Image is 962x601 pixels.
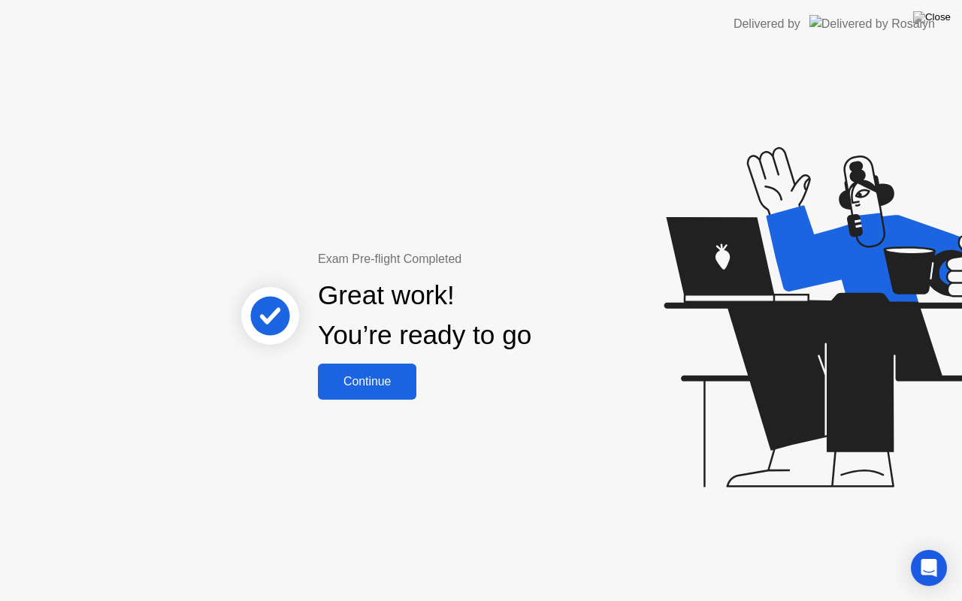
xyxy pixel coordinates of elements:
div: Delivered by [734,15,800,33]
img: Delivered by Rosalyn [809,15,935,32]
div: Great work! You’re ready to go [318,276,531,355]
button: Continue [318,364,416,400]
div: Continue [322,375,412,388]
img: Close [913,11,951,23]
div: Open Intercom Messenger [911,550,947,586]
div: Exam Pre-flight Completed [318,250,628,268]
